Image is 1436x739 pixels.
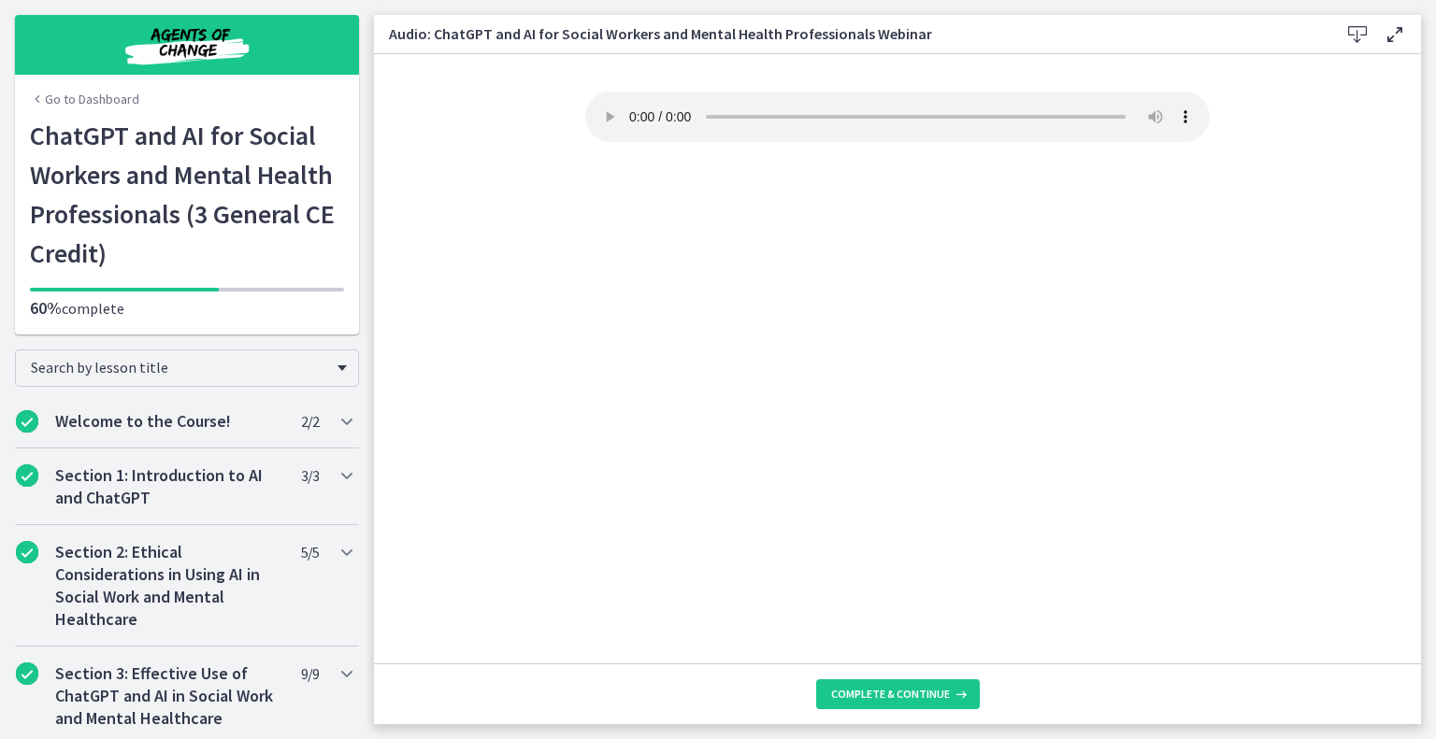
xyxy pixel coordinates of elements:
[30,116,344,273] h1: ChatGPT and AI for Social Workers and Mental Health Professionals (3 General CE Credit)
[301,662,319,685] span: 9 / 9
[30,90,139,108] a: Go to Dashboard
[55,541,283,631] h2: Section 2: Ethical Considerations in Using AI in Social Work and Mental Healthcare
[389,22,1309,45] h3: Audio: ChatGPT and AI for Social Workers and Mental Health Professionals Webinar
[30,297,344,320] p: complete
[15,349,359,387] div: Search by lesson title
[55,662,283,730] h2: Section 3: Effective Use of ChatGPT and AI in Social Work and Mental Healthcare
[30,297,62,319] span: 60%
[301,410,319,433] span: 2 / 2
[55,410,283,433] h2: Welcome to the Course!
[301,464,319,487] span: 3 / 3
[16,662,38,685] i: Completed
[16,541,38,563] i: Completed
[831,687,950,702] span: Complete & continue
[301,541,319,563] span: 5 / 5
[816,679,980,709] button: Complete & continue
[55,464,283,509] h2: Section 1: Introduction to AI and ChatGPT
[16,464,38,487] i: Completed
[16,410,38,433] i: Completed
[75,22,299,67] img: Agents of Change
[31,358,328,377] span: Search by lesson title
